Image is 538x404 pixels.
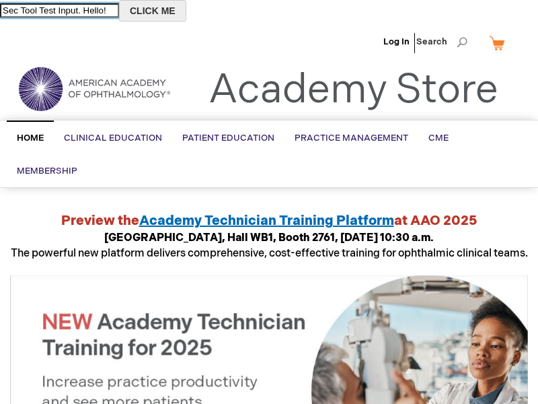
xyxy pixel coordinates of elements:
[17,166,77,176] span: Membership
[208,66,498,114] a: Academy Store
[416,28,467,55] span: Search
[17,133,44,143] span: Home
[11,232,528,260] span: The powerful new platform delivers comprehensive, cost-effective training for ophthalmic clinical...
[139,213,394,229] a: Academy Technician Training Platform
[383,36,410,47] a: Log In
[61,213,477,229] strong: Preview the at AAO 2025
[428,133,449,143] span: CME
[104,232,434,244] strong: [GEOGRAPHIC_DATA], Hall WB1, Booth 2761, [DATE] 10:30 a.m.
